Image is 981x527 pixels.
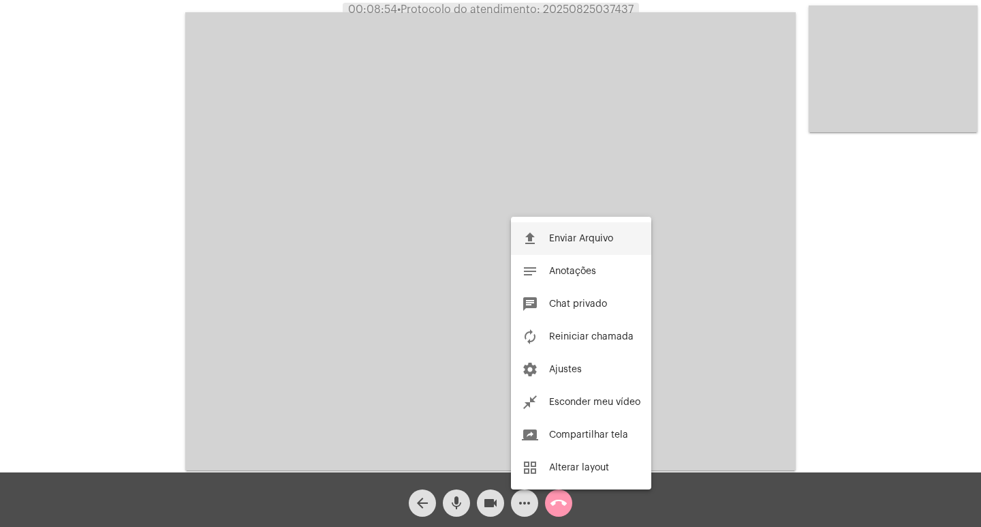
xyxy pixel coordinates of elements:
[522,230,538,247] mat-icon: file_upload
[549,332,634,342] span: Reiniciar chamada
[549,397,640,407] span: Esconder meu vídeo
[522,460,538,476] mat-icon: grid_view
[522,329,538,345] mat-icon: autorenew
[549,267,596,276] span: Anotações
[549,365,582,374] span: Ajustes
[522,361,538,378] mat-icon: settings
[522,427,538,443] mat-icon: screen_share
[549,299,607,309] span: Chat privado
[549,463,609,472] span: Alterar layout
[522,394,538,410] mat-icon: close_fullscreen
[549,234,613,243] span: Enviar Arquivo
[522,263,538,280] mat-icon: notes
[549,430,628,440] span: Compartilhar tela
[522,296,538,312] mat-icon: chat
